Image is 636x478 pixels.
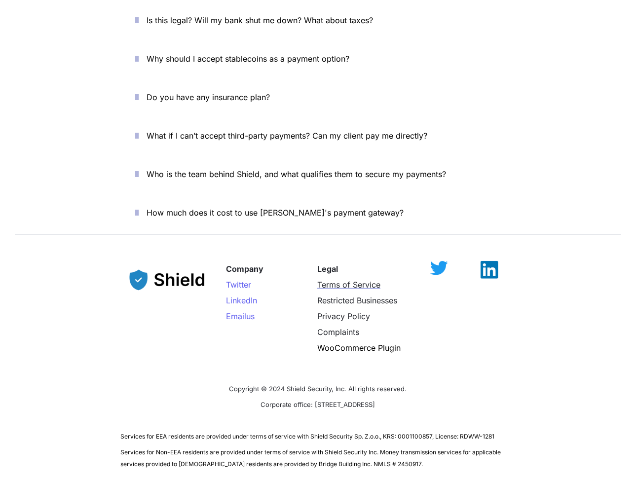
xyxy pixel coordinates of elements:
span: Who is the team behind Shield, and what qualifies them to secure my payments? [147,169,447,179]
a: Restricted Businesses [317,295,397,305]
a: Emailus [226,311,255,321]
strong: Company [226,264,263,274]
a: Privacy Policy [317,311,370,321]
a: Terms of Service [317,280,380,290]
a: LinkedIn [226,295,257,305]
button: How much does it cost to use [PERSON_NAME]'s payment gateway? [121,197,516,228]
span: Do you have any insurance plan? [147,92,270,102]
span: Services for EEA residents are provided under terms of service with Shield Security Sp. Z.o.o., K... [121,433,495,440]
button: Is this legal? Will my bank shut me down? What about taxes? [121,5,516,36]
span: Is this legal? Will my bank shut me down? What about taxes? [147,15,374,25]
span: Copyright © 2024 Shield Security, Inc. All rights reserved. [229,385,407,393]
a: WooCommerce Plugin [317,343,401,353]
button: Why should I accept stablecoins as a payment option? [121,43,516,74]
a: Complaints [317,327,359,337]
span: Services for Non-EEA residents are provided under terms of service with Shield Security Inc. Mone... [121,448,503,468]
span: How much does it cost to use [PERSON_NAME]'s payment gateway? [147,208,404,218]
button: What if I can’t accept third-party payments? Can my client pay me directly? [121,120,516,151]
span: Corporate office: [STREET_ADDRESS] [261,401,375,408]
strong: Legal [317,264,338,274]
a: Twitter [226,280,251,290]
span: What if I can’t accept third-party payments? Can my client pay me directly? [147,131,428,141]
span: us [246,311,255,321]
span: Why should I accept stablecoins as a payment option? [147,54,350,64]
span: Email [226,311,246,321]
button: Do you have any insurance plan? [121,82,516,112]
button: Who is the team behind Shield, and what qualifies them to secure my payments? [121,159,516,189]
